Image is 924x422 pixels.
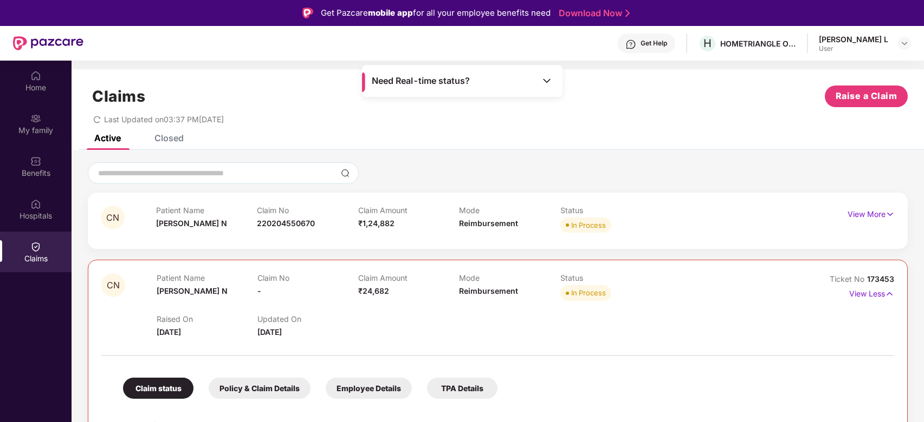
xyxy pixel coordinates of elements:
[560,273,661,282] p: Status
[559,8,626,19] a: Download Now
[157,314,257,324] p: Raised On
[30,156,41,167] img: svg+xml;base64,PHN2ZyBpZD0iQmVuZWZpdHMiIHhtbG5zPSJodHRwOi8vd3d3LnczLm9yZy8yMDAwL3N2ZyIgd2lkdGg9Ij...
[123,378,193,399] div: Claim status
[257,219,315,228] span: 220204550670
[13,36,83,50] img: New Pazcare Logo
[209,378,311,399] div: Policy & Claim Details
[302,8,313,18] img: Logo
[560,206,662,215] p: Status
[157,327,181,337] span: [DATE]
[372,75,470,87] span: Need Real-time status?
[154,133,184,143] div: Closed
[836,89,897,103] span: Raise a Claim
[30,199,41,209] img: svg+xml;base64,PHN2ZyBpZD0iSG9zcGl0YWxzIiB4bWxucz0iaHR0cDovL3d3dy53My5vcmcvMjAwMC9zdmciIHdpZHRoPS...
[825,85,908,107] button: Raise a Claim
[30,70,41,81] img: svg+xml;base64,PHN2ZyBpZD0iSG9tZSIgeG1sbnM9Imh0dHA6Ly93d3cudzMub3JnLzIwMDAvc3ZnIiB3aWR0aD0iMjAiIG...
[257,273,358,282] p: Claim No
[819,44,888,53] div: User
[358,219,395,228] span: ₹1,24,882
[867,274,894,283] span: 173453
[257,327,282,337] span: [DATE]
[900,39,909,48] img: svg+xml;base64,PHN2ZyBpZD0iRHJvcGRvd24tMzJ4MzIiIHhtbG5zPSJodHRwOi8vd3d3LnczLm9yZy8yMDAwL3N2ZyIgd2...
[257,314,358,324] p: Updated On
[107,281,120,290] span: CN
[886,208,895,220] img: svg+xml;base64,PHN2ZyB4bWxucz0iaHR0cDovL3d3dy53My5vcmcvMjAwMC9zdmciIHdpZHRoPSIxNyIgaGVpZ2h0PSIxNy...
[326,378,412,399] div: Employee Details
[358,206,460,215] p: Claim Amount
[157,273,257,282] p: Patient Name
[92,87,145,105] h1: Claims
[703,37,712,50] span: H
[30,113,41,124] img: svg+xml;base64,PHN2ZyB3aWR0aD0iMjAiIGhlaWdodD0iMjAiIHZpZXdCb3g9IjAgMCAyMCAyMCIgZmlsbD0ibm9uZSIgeG...
[257,206,358,215] p: Claim No
[720,38,796,49] div: HOMETRIANGLE ONLINE SERVICES PRIVATE LIMITED
[819,34,888,44] div: [PERSON_NAME] L
[93,115,101,124] span: redo
[30,241,41,252] img: svg+xml;base64,PHN2ZyBpZD0iQ2xhaW0iIHhtbG5zPSJodHRwOi8vd3d3LnczLm9yZy8yMDAwL3N2ZyIgd2lkdGg9IjIwIi...
[459,206,560,215] p: Mode
[541,75,552,86] img: Toggle Icon
[885,288,894,300] img: svg+xml;base64,PHN2ZyB4bWxucz0iaHR0cDovL3d3dy53My5vcmcvMjAwMC9zdmciIHdpZHRoPSIxNyIgaGVpZ2h0PSIxNy...
[625,39,636,50] img: svg+xml;base64,PHN2ZyBpZD0iSGVscC0zMngzMiIgeG1sbnM9Imh0dHA6Ly93d3cudzMub3JnLzIwMDAvc3ZnIiB3aWR0aD...
[625,8,630,19] img: Stroke
[94,133,121,143] div: Active
[571,287,606,298] div: In Process
[641,39,667,48] div: Get Help
[157,286,228,295] span: [PERSON_NAME] N
[571,220,606,230] div: In Process
[358,286,389,295] span: ₹24,682
[358,273,459,282] p: Claim Amount
[257,286,261,295] span: -
[459,273,560,282] p: Mode
[156,219,227,228] span: [PERSON_NAME] N
[104,115,224,124] span: Last Updated on 03:37 PM[DATE]
[156,206,257,215] p: Patient Name
[459,286,518,295] span: Reimbursement
[368,8,413,18] strong: mobile app
[830,274,867,283] span: Ticket No
[341,169,350,177] img: svg+xml;base64,PHN2ZyBpZD0iU2VhcmNoLTMyeDMyIiB4bWxucz0iaHR0cDovL3d3dy53My5vcmcvMjAwMC9zdmciIHdpZH...
[106,213,119,222] span: CN
[848,206,895,220] p: View More
[427,378,497,399] div: TPA Details
[321,6,551,19] div: Get Pazcare for all your employee benefits need
[849,285,894,300] p: View Less
[459,219,518,228] span: Reimbursement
